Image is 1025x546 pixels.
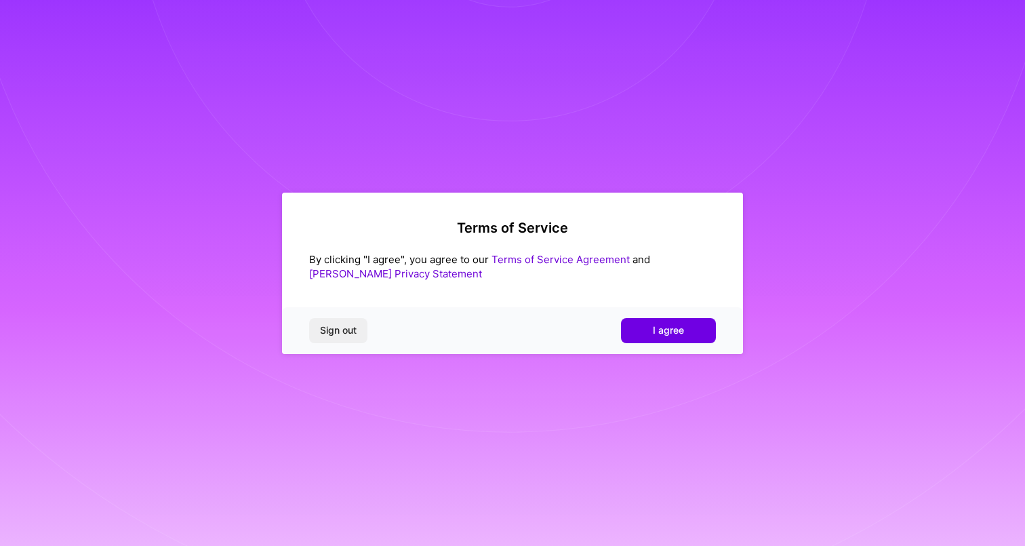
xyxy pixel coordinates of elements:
span: Sign out [320,324,357,337]
button: Sign out [309,318,367,343]
button: I agree [621,318,716,343]
div: By clicking "I agree", you agree to our and [309,252,716,281]
span: I agree [653,324,684,337]
a: Terms of Service Agreement [491,253,630,266]
a: [PERSON_NAME] Privacy Statement [309,267,482,280]
h2: Terms of Service [309,220,716,236]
